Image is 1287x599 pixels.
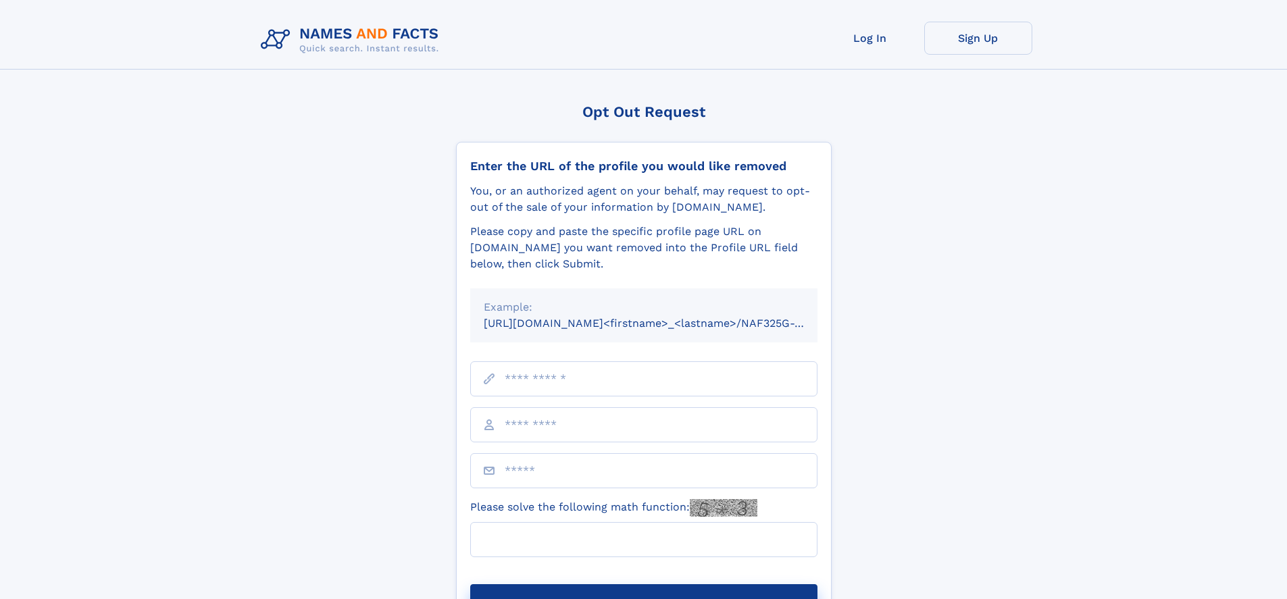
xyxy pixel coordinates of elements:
[470,159,817,174] div: Enter the URL of the profile you would like removed
[456,103,832,120] div: Opt Out Request
[816,22,924,55] a: Log In
[470,499,757,517] label: Please solve the following math function:
[255,22,450,58] img: Logo Names and Facts
[470,224,817,272] div: Please copy and paste the specific profile page URL on [DOMAIN_NAME] you want removed into the Pr...
[484,317,843,330] small: [URL][DOMAIN_NAME]<firstname>_<lastname>/NAF325G-xxxxxxxx
[484,299,804,315] div: Example:
[924,22,1032,55] a: Sign Up
[470,183,817,215] div: You, or an authorized agent on your behalf, may request to opt-out of the sale of your informatio...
